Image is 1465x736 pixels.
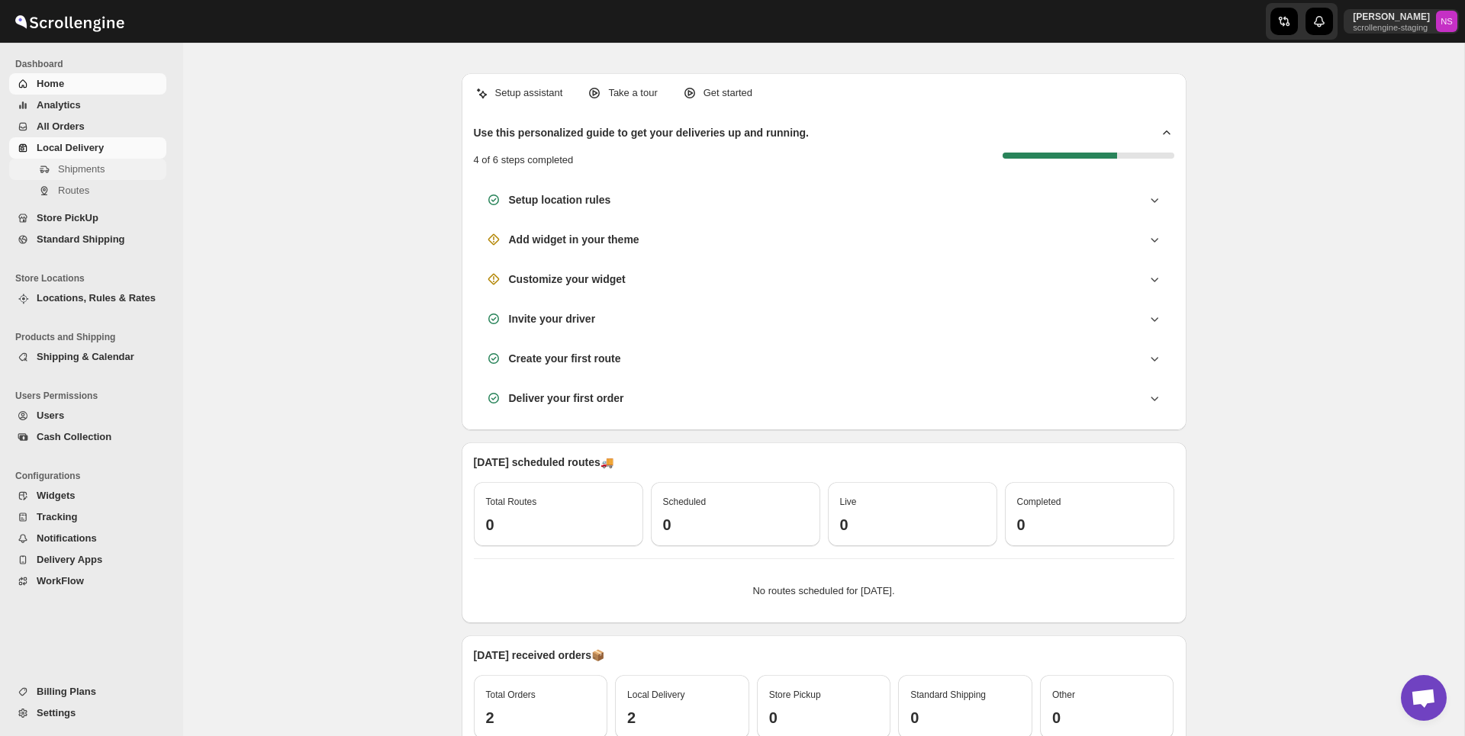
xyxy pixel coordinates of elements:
[37,410,64,421] span: Users
[15,390,172,402] span: Users Permissions
[37,99,81,111] span: Analytics
[37,292,156,304] span: Locations, Rules & Rates
[37,575,84,587] span: WorkFlow
[840,516,985,534] h3: 0
[474,455,1174,470] p: [DATE] scheduled routes 🚚
[9,159,166,180] button: Shipments
[12,2,127,40] img: ScrollEngine
[1353,11,1430,23] p: [PERSON_NAME]
[474,153,574,168] p: 4 of 6 steps completed
[1353,23,1430,32] p: scrollengine-staging
[769,709,879,727] h3: 0
[37,212,98,223] span: Store PickUp
[1441,17,1453,26] text: NS
[37,554,102,565] span: Delivery Apps
[9,73,166,95] button: Home
[509,192,611,207] h3: Setup location rules
[486,516,631,534] h3: 0
[1052,709,1162,727] h3: 0
[9,95,166,116] button: Analytics
[9,288,166,309] button: Locations, Rules & Rates
[9,426,166,448] button: Cash Collection
[9,405,166,426] button: Users
[9,485,166,506] button: Widgets
[9,180,166,201] button: Routes
[58,163,105,175] span: Shipments
[486,689,536,700] span: Total Orders
[910,709,1020,727] h3: 0
[1344,9,1459,34] button: User menu
[9,570,166,592] button: WorkFlow
[37,78,64,89] span: Home
[608,85,657,101] p: Take a tour
[509,311,596,326] h3: Invite your driver
[37,351,134,362] span: Shipping & Calendar
[15,58,172,70] span: Dashboard
[9,346,166,368] button: Shipping & Calendar
[486,709,596,727] h3: 2
[840,497,857,507] span: Live
[9,681,166,702] button: Billing Plans
[509,272,626,287] h3: Customize your widget
[627,709,737,727] h3: 2
[37,431,111,442] span: Cash Collection
[37,142,104,153] span: Local Delivery
[37,707,76,718] span: Settings
[9,506,166,528] button: Tracking
[1017,516,1162,534] h3: 0
[509,351,621,366] h3: Create your first route
[1436,11,1457,32] span: Nawneet Sharma
[9,549,166,570] button: Delivery Apps
[495,85,563,101] p: Setup assistant
[9,528,166,549] button: Notifications
[1401,675,1447,721] a: Open chat
[663,497,707,507] span: Scheduled
[704,85,752,101] p: Get started
[37,686,96,697] span: Billing Plans
[910,689,986,700] span: Standard Shipping
[37,121,85,132] span: All Orders
[486,583,1162,599] p: No routes scheduled for [DATE].
[9,116,166,137] button: All Orders
[15,272,172,284] span: Store Locations
[509,232,639,247] h3: Add widget in your theme
[1017,497,1061,507] span: Completed
[474,648,1174,663] p: [DATE] received orders 📦
[37,490,75,501] span: Widgets
[486,497,537,507] span: Total Routes
[474,125,810,140] h2: Use this personalized guide to get your deliveries up and running.
[58,185,89,196] span: Routes
[37,511,77,522] span: Tracking
[37,532,97,544] span: Notifications
[15,470,172,482] span: Configurations
[1052,689,1075,700] span: Other
[509,390,624,406] h3: Deliver your first order
[37,233,125,245] span: Standard Shipping
[663,516,808,534] h3: 0
[15,331,172,343] span: Products and Shipping
[769,689,821,700] span: Store Pickup
[627,689,684,700] span: Local Delivery
[9,702,166,724] button: Settings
